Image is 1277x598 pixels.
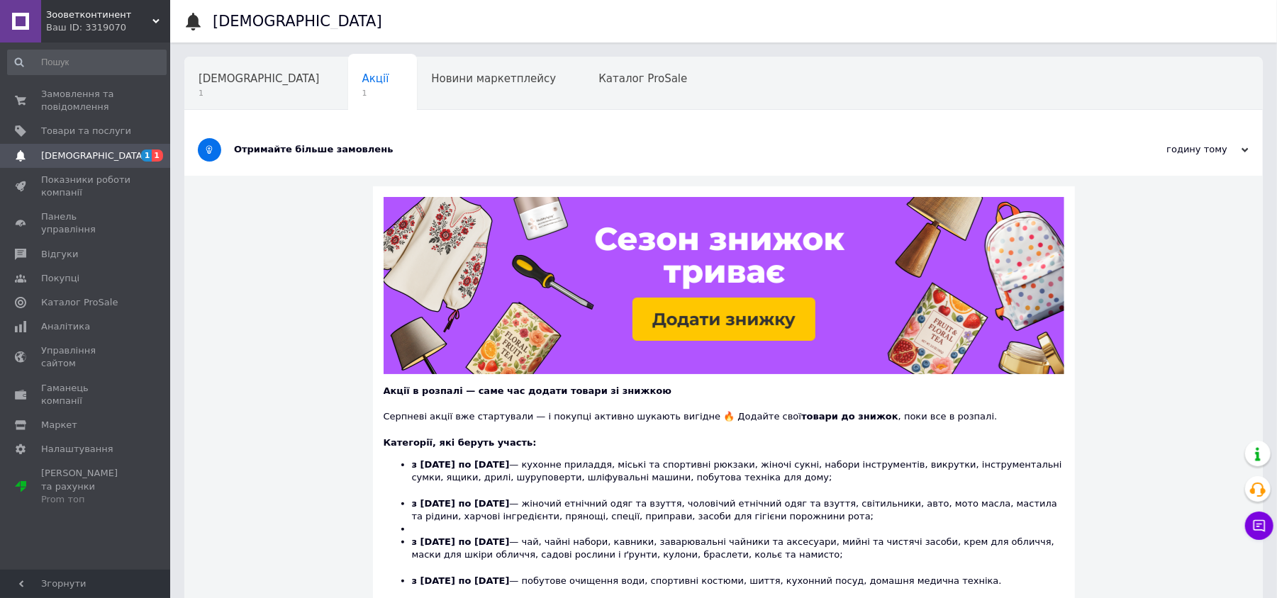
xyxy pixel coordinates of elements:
span: 1 [152,149,163,162]
li: — кухонне приладдя, міські та спортивні рюкзаки, жіночі сукні, набори інструментів, викрутки, інс... [412,458,1064,497]
span: Відгуки [41,248,78,261]
b: товари до знижок [801,411,898,422]
b: Акції в розпалі — саме час додати товари зі знижкою [384,385,671,396]
span: Маркет [41,419,77,431]
b: з [DATE] по [DATE] [412,498,510,509]
span: [PERSON_NAME] та рахунки [41,467,131,506]
li: — побутове очищення води, спортивні костюми, шиття, кухонний посуд, домашня медична техніка. [412,575,1064,587]
span: 1 [362,88,389,98]
span: Управління сайтом [41,344,131,370]
b: з [DATE] по [DATE] [412,536,510,547]
span: 1 [199,88,320,98]
span: Покупці [41,272,79,285]
span: 1 [141,149,152,162]
b: Категорії, які беруть участь: [384,437,537,448]
div: годину тому [1107,143,1249,156]
span: Каталог ProSale [598,72,687,85]
span: Новини маркетплейсу [431,72,556,85]
div: Отримайте більше замовлень [234,143,1107,156]
span: [DEMOGRAPHIC_DATA] [199,72,320,85]
li: — чай, чайні набори, кавники, заварювальні чайники та аксесуари, мийні та чистячі засоби, крем дл... [412,536,1064,575]
b: з [DATE] по [DATE] [412,459,510,470]
span: Товари та послуги [41,125,131,137]
span: Аналітика [41,320,90,333]
b: з [DATE] по [DATE] [412,575,510,586]
div: Ваш ID: 3319070 [46,21,170,34]
div: Серпневі акції вже стартували — і покупці активно шукають вигідне 🔥 Додайте свої , поки все в роз... [384,397,1064,423]
button: Чат з покупцем [1245,512,1273,540]
span: Каталог ProSale [41,296,118,309]
span: Зооветконтинент [46,9,152,21]
span: Гаманець компанії [41,382,131,407]
span: Замовлення та повідомлення [41,88,131,113]
li: — жіночий етнічний одяг та взуття, чоловічий етнічний одяг та взуття, світильники, авто, мото мас... [412,497,1064,523]
span: [DEMOGRAPHIC_DATA] [41,149,146,162]
span: Панель управління [41,210,131,236]
span: Показники роботи компанії [41,174,131,199]
div: Prom топ [41,493,131,506]
input: Пошук [7,50,167,75]
span: Акції [362,72,389,85]
h1: [DEMOGRAPHIC_DATA] [213,13,382,30]
span: Налаштування [41,443,113,456]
